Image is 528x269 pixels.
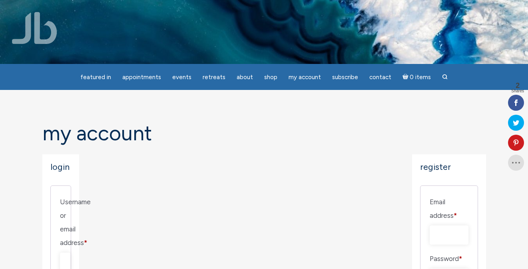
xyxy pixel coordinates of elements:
h1: My Account [42,122,486,145]
h2: Login [50,162,72,172]
i: Cart [402,74,410,81]
span: Appointments [122,74,161,81]
span: Subscribe [332,74,358,81]
a: My Account [284,70,326,85]
a: featured in [76,70,116,85]
span: Shop [264,74,277,81]
span: My Account [289,74,321,81]
span: Retreats [203,74,225,81]
a: Events [167,70,196,85]
h2: Register [420,162,478,172]
a: Retreats [198,70,230,85]
label: Email address [430,195,468,222]
label: Username or email address [60,195,62,249]
span: Events [172,74,191,81]
a: About [232,70,258,85]
a: Contact [365,70,396,85]
a: Cart0 items [398,69,436,85]
a: Subscribe [327,70,363,85]
a: Shop [259,70,282,85]
span: About [237,74,253,81]
span: 2 [511,82,524,89]
span: Contact [369,74,391,81]
img: Jamie Butler. The Everyday Medium [12,12,57,44]
a: Appointments [118,70,166,85]
span: featured in [80,74,111,81]
span: 0 items [410,74,431,80]
span: Shares [511,89,524,93]
label: Password [430,252,468,265]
